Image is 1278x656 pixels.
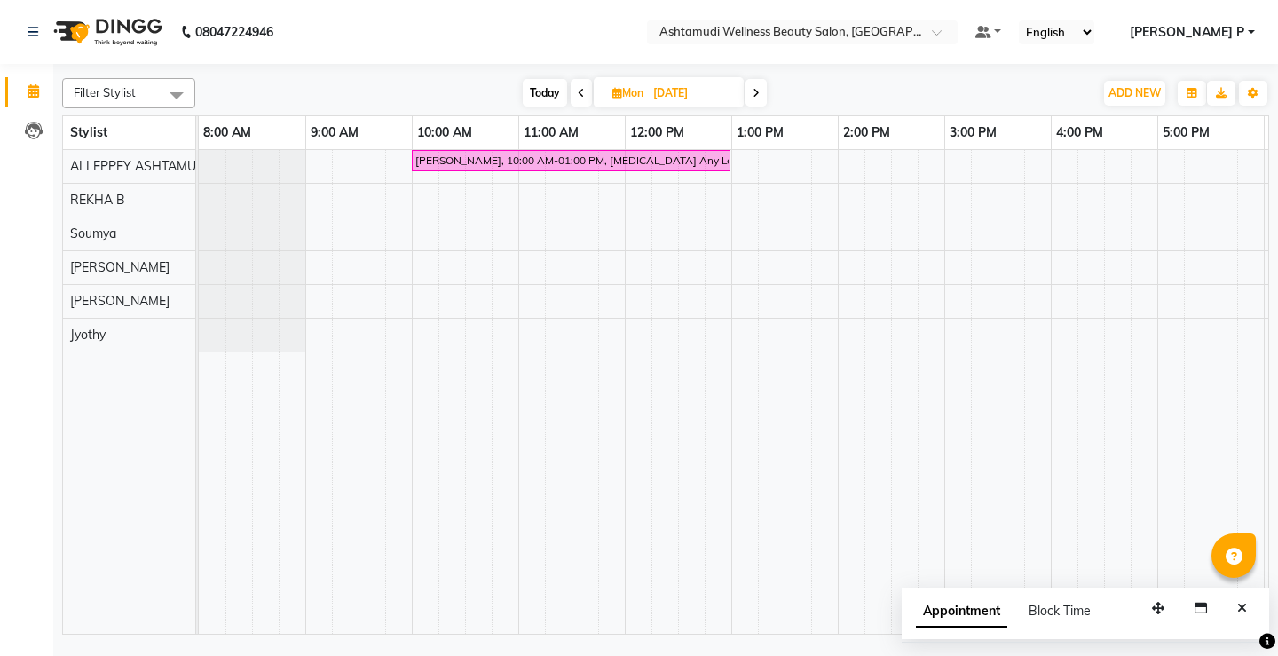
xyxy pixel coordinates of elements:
[414,153,729,169] div: [PERSON_NAME], 10:00 AM-01:00 PM, [MEDICAL_DATA] Any Length Offer
[70,327,106,343] span: Jyothy
[945,120,1001,146] a: 3:00 PM
[413,120,477,146] a: 10:00 AM
[839,120,895,146] a: 2:00 PM
[199,120,256,146] a: 8:00 AM
[70,192,125,208] span: REKHA B
[70,259,170,275] span: [PERSON_NAME]
[608,86,648,99] span: Mon
[70,225,116,241] span: Soumya
[648,80,737,107] input: 2025-09-08
[1158,120,1214,146] a: 5:00 PM
[1203,585,1260,638] iframe: chat widget
[70,158,209,174] span: ALLEPPEY ASHTAMUDI
[306,120,363,146] a: 9:00 AM
[1104,81,1165,106] button: ADD NEW
[626,120,689,146] a: 12:00 PM
[1029,603,1091,619] span: Block Time
[732,120,788,146] a: 1:00 PM
[1108,86,1161,99] span: ADD NEW
[1052,120,1108,146] a: 4:00 PM
[916,596,1007,628] span: Appointment
[45,7,167,57] img: logo
[74,85,136,99] span: Filter Stylist
[523,79,567,107] span: Today
[1130,23,1244,42] span: [PERSON_NAME] P
[70,124,107,140] span: Stylist
[195,7,273,57] b: 08047224946
[519,120,583,146] a: 11:00 AM
[70,293,170,309] span: [PERSON_NAME]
